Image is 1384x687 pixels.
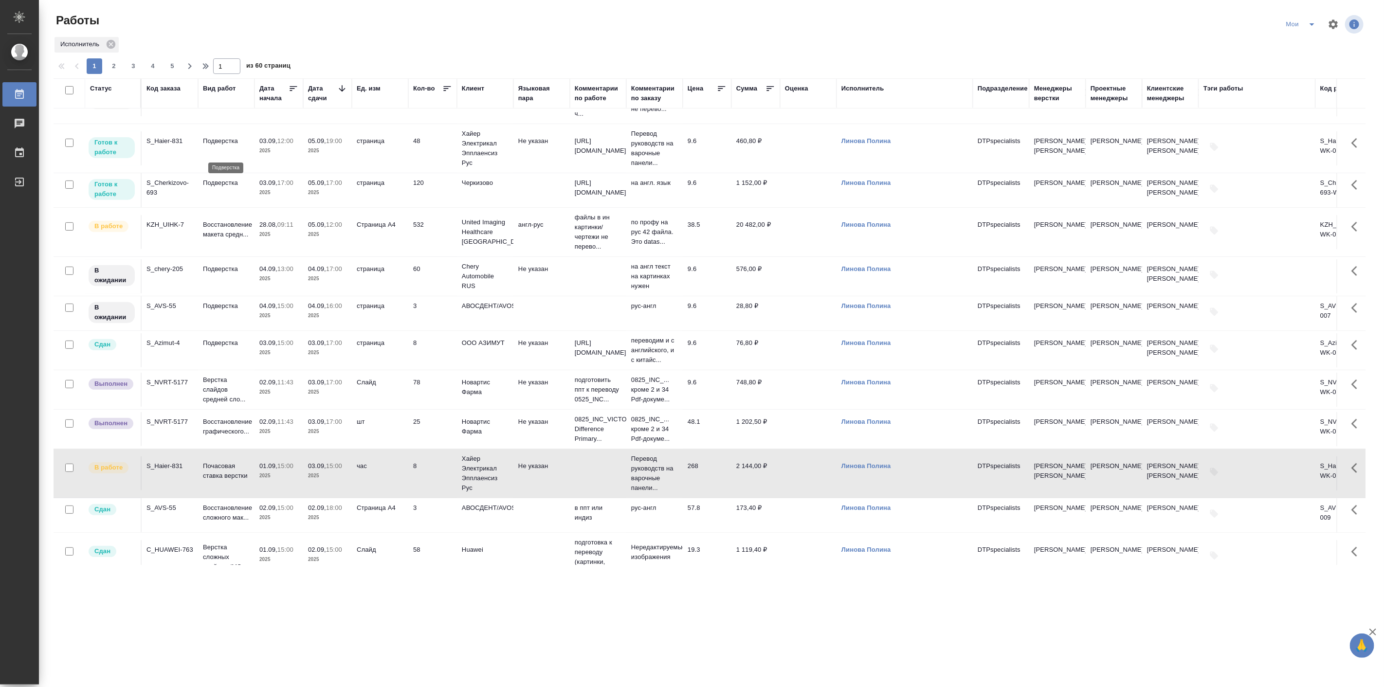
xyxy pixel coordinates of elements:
div: S_Haier-831 [146,461,193,471]
p: Подверстка [203,136,250,146]
div: Подразделение [978,84,1028,93]
p: 12:00 [326,221,342,228]
p: Верстка сложных слайдов (MS... [203,542,250,572]
p: 2025 [308,311,347,321]
p: Хайер Электрикал Эпплаенсиз Рус [462,454,509,493]
div: S_Haier-831 [146,136,193,146]
p: 03.09, [308,418,326,425]
td: 19.3 [683,540,731,574]
p: на англ. язык [631,178,678,188]
td: 576,00 ₽ [731,259,780,293]
p: 0825_INC_... кроме 2 и 34 Pdf-докуме... [631,375,678,404]
div: Комментарии по работе [575,84,621,103]
p: 15:00 [277,504,293,511]
div: Код работы [1320,84,1358,93]
p: 15:00 [326,462,342,470]
td: Не указан [513,333,570,367]
p: 2025 [259,146,298,156]
div: Языковая пара [518,84,565,103]
td: [PERSON_NAME] [1086,373,1142,407]
div: Менеджеры верстки [1034,84,1081,103]
button: Добавить тэги [1203,178,1225,199]
div: Исполнитель [55,37,119,53]
td: 9.6 [683,131,731,165]
p: 09:11 [277,221,293,228]
div: Клиент [462,84,484,93]
p: 12:00 [277,137,293,145]
td: Слайд [352,373,408,407]
p: [PERSON_NAME] [1034,503,1081,513]
p: В работе [94,221,123,231]
td: 2 144,00 ₽ [731,456,780,490]
p: Верстка слайдов средней сло... [203,375,250,404]
p: 0825_INC_VICTORION-Difference Primary... [575,415,621,444]
p: Черкизово [462,178,509,188]
p: 04.09, [259,302,277,309]
button: Здесь прячутся важные кнопки [1346,540,1369,563]
button: Здесь прячутся важные кнопки [1346,296,1369,320]
p: 02.09, [259,504,277,511]
a: Линова Полина [841,462,891,470]
td: 28,80 ₽ [731,296,780,330]
div: S_NVRT-5177 [146,378,193,387]
div: Комментарии по заказу [631,84,678,103]
p: 15:00 [277,462,293,470]
p: 03.09, [308,462,326,470]
p: В ожидании [94,303,129,322]
td: DTPspecialists [973,259,1029,293]
td: [PERSON_NAME] [1086,131,1142,165]
td: DTPspecialists [973,373,1029,407]
p: Huawei [462,545,509,555]
td: 48.1 [683,412,731,446]
p: Новартис Фарма [462,417,509,436]
td: [PERSON_NAME] [1086,296,1142,330]
td: 38.5 [683,215,731,249]
td: шт [352,412,408,446]
p: 2025 [259,471,298,481]
td: 9.6 [683,296,731,330]
p: Подверстка [203,338,250,348]
p: 03.09, [259,179,277,186]
p: 17:00 [326,418,342,425]
span: из 60 страниц [246,60,291,74]
button: Добавить тэги [1203,545,1225,566]
a: Линова Полина [841,546,891,553]
p: Готов к работе [94,138,129,157]
p: 18:00 [326,504,342,511]
button: Здесь прячутся важные кнопки [1346,131,1369,155]
span: 5 [164,61,180,71]
td: 8 [408,456,457,490]
p: 03.09, [308,339,326,346]
p: 2025 [259,427,298,436]
p: 2025 [259,348,298,358]
button: 3 [126,58,141,74]
p: Сдан [94,340,110,349]
button: Добавить тэги [1203,503,1225,524]
p: [PERSON_NAME] [1034,545,1081,555]
p: 04.09, [259,265,277,272]
div: Сумма [736,84,757,93]
div: Код заказа [146,84,181,93]
div: Оценка [785,84,808,93]
p: Готов к работе [94,180,129,199]
p: 2025 [259,188,298,198]
td: 20 482,00 ₽ [731,215,780,249]
p: Выполнен [94,379,127,389]
p: 04.09, [308,302,326,309]
button: 5 [164,58,180,74]
td: [PERSON_NAME], [PERSON_NAME] [1142,333,1199,367]
td: [PERSON_NAME] [1086,215,1142,249]
button: Здесь прячутся важные кнопки [1346,373,1369,396]
p: 2025 [259,513,298,523]
p: [PERSON_NAME] [1034,264,1081,274]
p: 2025 [308,146,347,156]
p: 2025 [259,311,298,321]
div: Исполнитель может приступить к работе [88,136,136,159]
div: S_AVS-55 [146,301,193,311]
button: Здесь прячутся важные кнопки [1346,412,1369,435]
div: S_Cherkizovo-693 [146,178,193,198]
td: 1 202,50 ₽ [731,412,780,446]
p: 2025 [259,387,298,397]
td: DTPspecialists [973,540,1029,574]
td: Не указан [513,412,570,446]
